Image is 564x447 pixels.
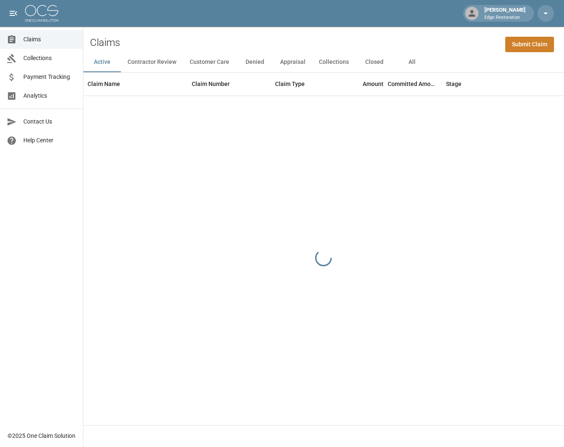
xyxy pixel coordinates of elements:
div: Claim Number [192,72,230,96]
button: Collections [312,52,356,72]
span: Analytics [23,91,76,100]
div: Stage [446,72,461,96]
span: Claims [23,35,76,44]
button: Active [83,52,121,72]
span: Help Center [23,136,76,145]
div: Committed Amount [388,72,438,96]
div: Claim Name [88,72,120,96]
div: Claim Type [271,72,333,96]
p: Edge Restoration [484,14,526,21]
div: © 2025 One Claim Solution [8,432,75,440]
button: Contractor Review [121,52,183,72]
div: Claim Name [83,72,188,96]
div: dynamic tabs [83,52,564,72]
a: Submit Claim [505,37,554,52]
button: Closed [356,52,393,72]
div: Amount [333,72,388,96]
button: Appraisal [273,52,312,72]
button: open drawer [5,5,22,22]
img: ocs-logo-white-transparent.png [25,5,58,22]
div: Claim Number [188,72,271,96]
button: All [393,52,431,72]
div: Committed Amount [388,72,442,96]
div: Amount [363,72,384,96]
button: Denied [236,52,273,72]
span: Contact Us [23,117,76,126]
span: Collections [23,54,76,63]
div: [PERSON_NAME] [481,6,529,21]
span: Payment Tracking [23,73,76,81]
button: Customer Care [183,52,236,72]
h2: Claims [90,37,120,49]
div: Claim Type [275,72,305,96]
